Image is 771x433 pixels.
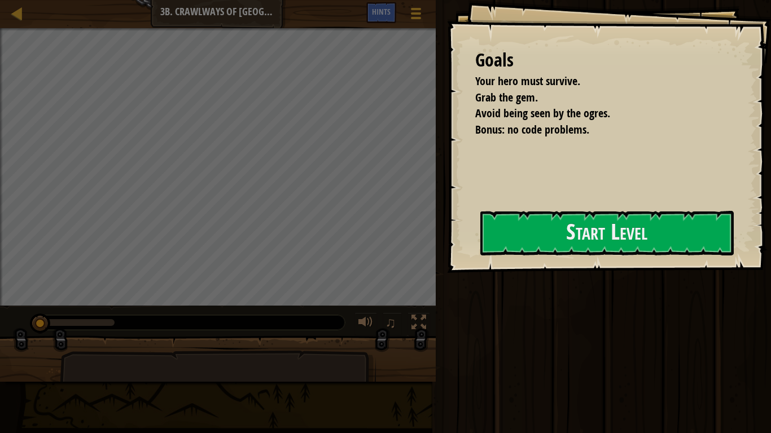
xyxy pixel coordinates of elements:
[480,211,734,255] button: Start Level
[383,312,402,335] button: ♫
[385,314,396,331] span: ♫
[372,6,391,17] span: Hints
[475,122,589,137] span: Bonus: no code problems.
[475,73,580,89] span: Your hero must survive.
[402,2,430,29] button: Show game menu
[354,312,377,335] button: Adjust volume
[475,90,538,105] span: Grab the gem.
[461,122,729,138] li: Bonus: no code problems.
[475,47,731,73] div: Goals
[408,312,430,335] button: Toggle fullscreen
[461,90,729,106] li: Grab the gem.
[461,73,729,90] li: Your hero must survive.
[475,105,610,121] span: Avoid being seen by the ogres.
[461,105,729,122] li: Avoid being seen by the ogres.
